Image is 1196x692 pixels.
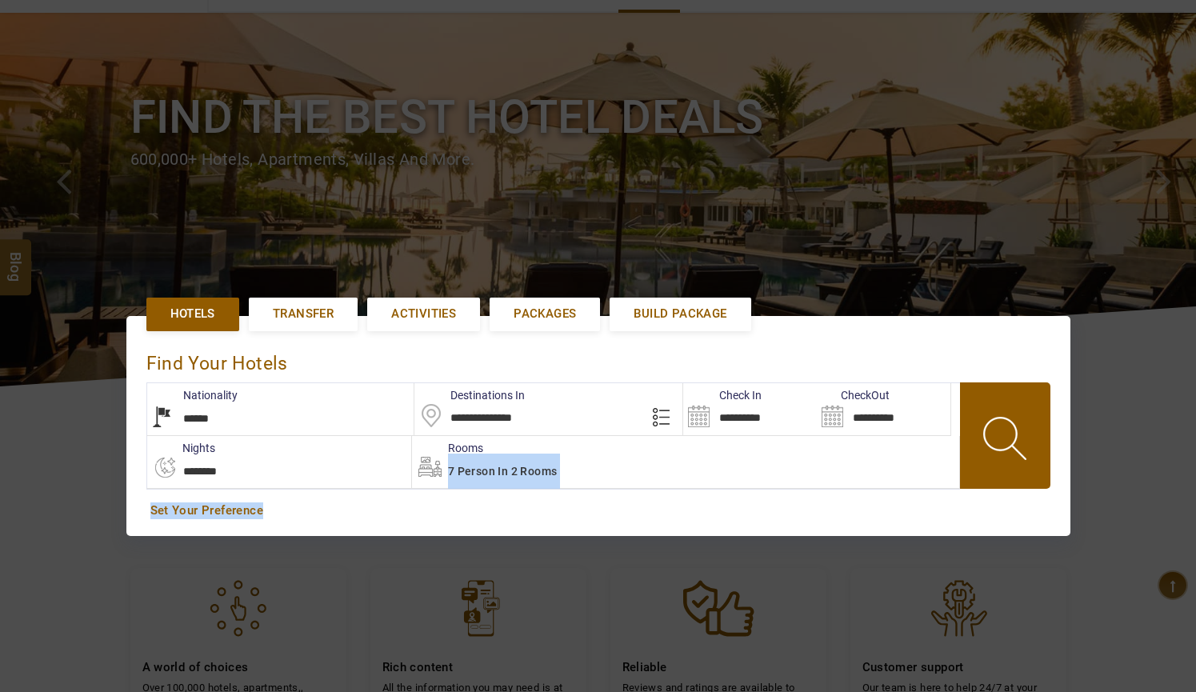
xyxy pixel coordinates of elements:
[414,387,525,403] label: Destinations In
[249,298,358,330] a: Transfer
[683,387,762,403] label: Check In
[147,387,238,403] label: Nationality
[391,306,456,322] span: Activities
[490,298,600,330] a: Packages
[367,298,480,330] a: Activities
[146,298,239,330] a: Hotels
[150,502,1046,519] a: Set Your Preference
[170,306,215,322] span: Hotels
[146,336,1050,383] div: Find Your Hotels
[412,440,483,456] label: Rooms
[146,440,215,456] label: nights
[817,383,950,435] input: Search
[683,383,817,435] input: Search
[817,387,890,403] label: CheckOut
[514,306,576,322] span: Packages
[610,298,750,330] a: Build Package
[273,306,334,322] span: Transfer
[634,306,726,322] span: Build Package
[448,465,558,478] span: 7 Person in 2 Rooms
